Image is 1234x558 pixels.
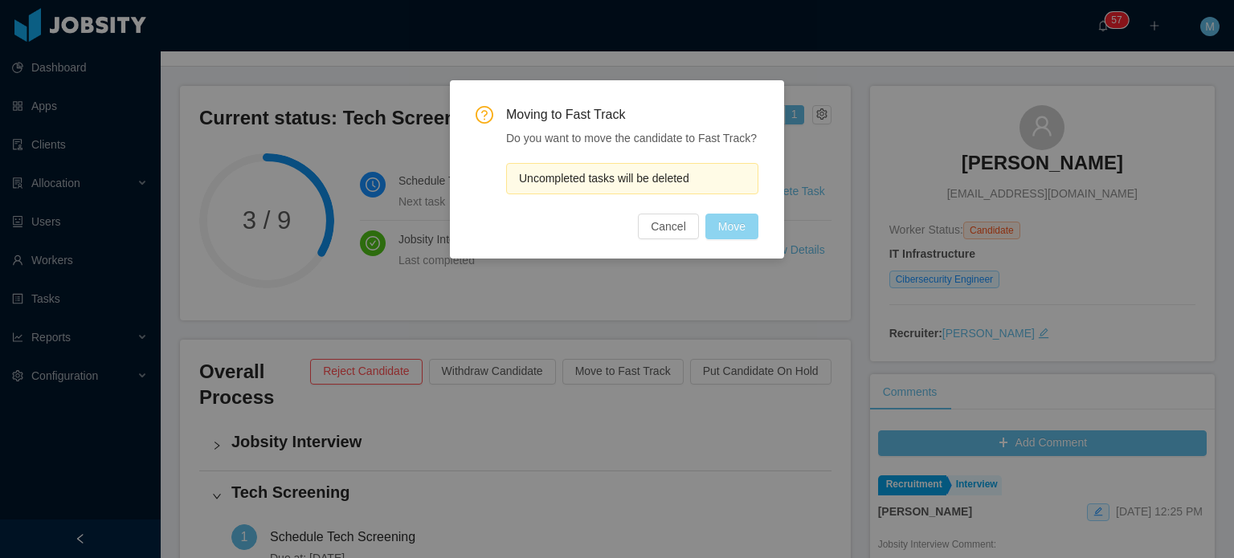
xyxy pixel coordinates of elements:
span: Moving to Fast Track [506,106,758,124]
button: Move [705,214,758,239]
text: Do you want to move the candidate to Fast Track? [506,132,757,145]
i: icon: question-circle [476,106,493,124]
span: Uncompleted tasks will be deleted [519,172,689,185]
button: Cancel [638,214,699,239]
